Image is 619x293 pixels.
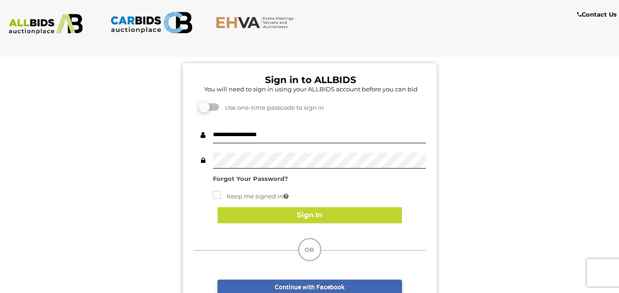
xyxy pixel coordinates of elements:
div: OR [298,238,321,261]
img: CARBIDS.com.au [110,9,193,36]
label: Keep me signed in [213,191,289,202]
span: Use one-time passcode to sign in [220,104,324,111]
img: ALLBIDS.com.au [5,14,87,35]
img: EHVA.com.au [216,16,298,29]
button: Sign In [218,207,402,223]
b: Sign in to ALLBIDS [265,74,356,85]
a: Contact Us [577,9,619,20]
a: Forgot Your Password? [213,175,288,182]
b: Contact Us [577,11,617,18]
h5: You will need to sign in using your ALLBIDS account before you can bid [196,86,426,92]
